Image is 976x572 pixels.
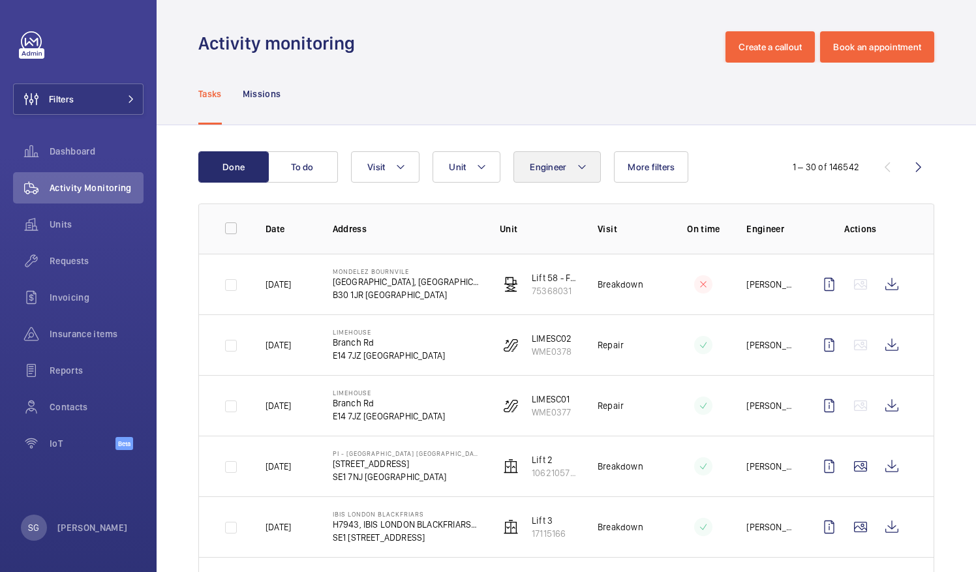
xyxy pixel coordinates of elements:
[50,254,144,267] span: Requests
[598,399,624,412] p: Repair
[351,151,419,183] button: Visit
[333,222,480,235] p: Address
[50,437,115,450] span: IoT
[598,278,643,291] p: Breakdown
[198,87,222,100] p: Tasks
[115,437,133,450] span: Beta
[614,151,688,183] button: More filters
[433,151,500,183] button: Unit
[333,510,480,518] p: IBIS LONDON BLACKFRIARS
[598,520,643,534] p: Breakdown
[266,278,291,291] p: [DATE]
[266,222,312,235] p: Date
[532,271,577,284] p: Lift 58 - Factory - [GEOGRAPHIC_DATA]
[333,518,480,531] p: H7943, IBIS LONDON BLACKFRIARS, [STREET_ADDRESS]
[333,457,480,470] p: [STREET_ADDRESS]
[333,470,480,483] p: SE1 7NJ [GEOGRAPHIC_DATA]
[746,339,793,352] p: [PERSON_NAME]
[333,267,480,275] p: Mondelez Bournvile
[198,31,363,55] h1: Activity monitoring
[746,278,793,291] p: [PERSON_NAME]
[333,410,446,423] p: E14 7JZ [GEOGRAPHIC_DATA]
[532,345,572,358] p: WME0378
[367,162,385,172] span: Visit
[333,336,446,349] p: Branch Rd
[266,460,291,473] p: [DATE]
[793,160,859,173] div: 1 – 30 of 146542
[503,459,519,474] img: elevator.svg
[503,398,519,414] img: escalator.svg
[333,449,480,457] p: PI - [GEOGRAPHIC_DATA] [GEOGRAPHIC_DATA]
[266,520,291,534] p: [DATE]
[513,151,601,183] button: Engineer
[746,460,793,473] p: [PERSON_NAME]
[598,339,624,352] p: Repair
[50,218,144,231] span: Units
[530,162,566,172] span: Engineer
[333,328,446,336] p: Limehouse
[50,181,144,194] span: Activity Monitoring
[50,145,144,158] span: Dashboard
[598,460,643,473] p: Breakdown
[333,531,480,544] p: SE1 [STREET_ADDRESS]
[50,400,144,414] span: Contacts
[266,339,291,352] p: [DATE]
[532,406,571,419] p: WME0377
[267,151,338,183] button: To do
[746,222,793,235] p: Engineer
[725,31,815,63] button: Create a callout
[333,389,446,397] p: Limehouse
[49,93,74,106] span: Filters
[746,399,793,412] p: [PERSON_NAME]
[333,275,480,288] p: [GEOGRAPHIC_DATA], [GEOGRAPHIC_DATA]
[532,527,566,540] p: 17115166
[28,521,39,534] p: SG
[628,162,675,172] span: More filters
[598,222,660,235] p: Visit
[50,327,144,340] span: Insurance items
[814,222,907,235] p: Actions
[532,466,577,479] p: 106210579612-1
[266,399,291,412] p: [DATE]
[503,337,519,353] img: escalator.svg
[532,284,577,297] p: 75368031
[532,332,572,345] p: LIMESC02
[532,514,566,527] p: Lift 3
[13,83,144,115] button: Filters
[820,31,934,63] button: Book an appointment
[333,397,446,410] p: Branch Rd
[333,349,446,362] p: E14 7JZ [GEOGRAPHIC_DATA]
[532,393,571,406] p: LIMESC01
[532,453,577,466] p: Lift 2
[503,519,519,535] img: elevator.svg
[500,222,577,235] p: Unit
[503,277,519,292] img: freight_elevator.svg
[681,222,725,235] p: On time
[50,364,144,377] span: Reports
[50,291,144,304] span: Invoicing
[449,162,466,172] span: Unit
[57,521,128,534] p: [PERSON_NAME]
[243,87,281,100] p: Missions
[333,288,480,301] p: B30 1JR [GEOGRAPHIC_DATA]
[746,520,793,534] p: [PERSON_NAME]
[198,151,269,183] button: Done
